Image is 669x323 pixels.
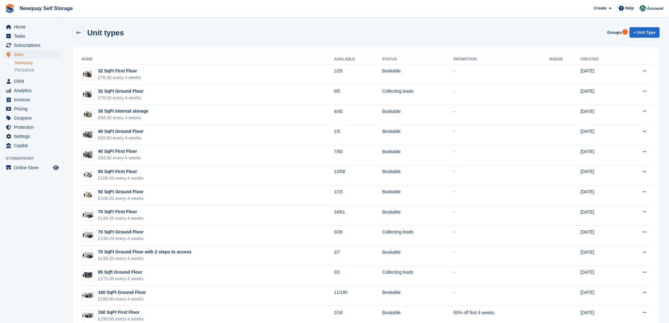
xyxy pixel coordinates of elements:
td: [DATE] [580,165,622,185]
div: £93.60 every 4 weeks [98,135,144,141]
td: Bookable [382,165,453,185]
th: Promotion [453,54,549,65]
img: 50-sqft-unit.jpg [82,170,94,179]
td: Bookable [382,286,453,306]
td: 0/1 [334,266,382,286]
a: menu [3,41,60,50]
a: menu [3,141,60,150]
td: Bookable [382,205,453,226]
span: Subscriptions [14,41,52,50]
div: £78.00 every 4 weeks [98,74,141,81]
a: menu [3,22,60,31]
span: Account [647,5,663,12]
td: - [453,205,549,226]
td: [DATE] [580,205,622,226]
td: [DATE] [580,266,622,286]
a: menu [3,163,60,172]
div: £93.60 every 4 weeks [98,155,141,161]
img: 40-sqft-unit.jpg [82,130,94,139]
a: Groups [605,27,624,38]
td: [DATE] [580,125,622,145]
td: [DATE] [580,85,622,105]
a: menu [3,77,60,86]
span: Create [594,5,606,11]
div: £78.00 every 4 weeks [98,95,144,101]
a: menu [3,50,60,59]
img: 80-sqft-container%20(1).jpg [82,271,94,280]
th: Created [580,54,622,65]
td: 4/45 [334,105,382,125]
img: 75-sqft-unit.jpg [82,230,94,239]
img: 150-sqft-unit.jpg [82,311,94,320]
td: 1/15 [334,185,382,206]
th: Name [80,54,334,65]
img: stora-icon-8386f47178a22dfd0bd8f6a31ec36ba5ce8667c1dd55bd0f319d3a0aa187defe.svg [5,4,15,13]
h2: Unit types [87,28,124,37]
span: CRM [14,77,52,86]
a: menu [3,95,60,104]
img: 75-sqft-unit.jpg [82,210,94,220]
div: £199.00 every 4 weeks [98,316,144,322]
td: 2/7 [334,246,382,266]
td: 1/20 [334,65,382,85]
div: 160 SqFt First Floor [98,309,144,316]
td: [DATE] [580,105,622,125]
a: Newquay Self Storage [17,3,75,14]
td: - [453,125,549,145]
td: 12/58 [334,165,382,185]
img: 35-sqft-unit%20(1).jpg [82,110,94,119]
span: Settings [14,132,52,141]
div: 70 SqFt Ground Floor with 2 steps to access [98,249,192,255]
td: 0/28 [334,226,382,246]
th: Status [382,54,453,65]
div: £139.20 every 4 weeks [98,255,192,262]
td: [DATE] [580,246,622,266]
div: 85 Sqft Ground Floor [98,269,144,276]
td: [DATE] [580,286,622,306]
div: Tooltip anchor [622,29,628,35]
div: 38 SqFt internal storage [98,108,148,115]
span: Online Store [14,163,52,172]
td: Collecting leads [382,85,453,105]
span: Sites [14,50,52,59]
td: 0/5 [334,85,382,105]
span: Pricing [14,104,52,113]
div: 32 SqFt Ground Floor [98,88,144,95]
span: Coupons [14,114,52,122]
span: Home [14,22,52,31]
td: - [453,65,549,85]
div: 50 SqFt First Floor [98,168,144,175]
img: JON [640,5,646,11]
a: + Unit Type [629,27,660,38]
img: 150-sqft-unit.jpg [82,291,94,300]
div: 40 SqFt First Floor [98,148,141,155]
span: Analytics [14,86,52,95]
a: menu [3,32,60,40]
td: Bookable [382,185,453,206]
div: 70 SqFt First Floor [98,208,144,215]
td: - [453,185,549,206]
div: 40 SqFt Ground Floor [98,128,144,135]
img: 40-sqft-unit.jpg [82,150,94,159]
td: [DATE] [580,65,622,85]
a: Penzance [15,67,60,73]
div: 70 SqFt Ground Floor [98,229,144,235]
div: 160 SqFt Ground Floor [98,289,146,296]
td: Collecting leads [382,226,453,246]
div: £139.20 every 4 weeks [98,235,144,242]
td: - [453,246,549,266]
a: menu [3,123,60,132]
th: Available [334,54,382,65]
td: Bookable [382,125,453,145]
td: Bookable [382,65,453,85]
a: menu [3,132,60,141]
td: - [453,165,549,185]
span: Invoices [14,95,52,104]
td: 11/180 [334,286,382,306]
a: menu [3,104,60,113]
td: - [453,105,549,125]
span: Tasks [14,32,52,40]
span: Help [625,5,634,11]
img: 32-sqft-unit%20(1).jpg [82,90,94,99]
th: Nudge [549,54,580,65]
